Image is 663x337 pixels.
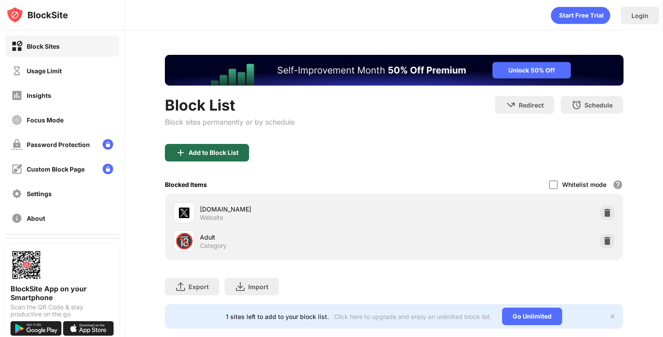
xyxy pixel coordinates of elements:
div: Whitelist mode [562,181,606,188]
img: focus-off.svg [11,115,22,125]
img: time-usage-off.svg [11,65,22,76]
img: about-off.svg [11,213,22,224]
img: insights-off.svg [11,90,22,101]
img: favicons [179,208,189,218]
div: Schedule [585,101,613,109]
div: Export [189,283,209,290]
div: Category [200,242,227,250]
div: Adult [200,233,394,242]
img: block-on.svg [11,41,22,52]
div: Import [248,283,268,290]
div: Click here to upgrade and enjoy an unlimited block list. [334,313,492,320]
div: animation [551,7,610,24]
img: password-protection-off.svg [11,139,22,150]
div: Block List [165,96,295,114]
div: Redirect [519,101,544,109]
div: BlockSite App on your Smartphone [11,284,114,302]
div: Scan the QR Code & stay productive on the go [11,304,114,318]
img: customize-block-page-off.svg [11,164,22,175]
iframe: Banner [165,55,624,86]
div: Add to Block List [189,149,239,156]
div: Focus Mode [27,116,64,124]
img: settings-off.svg [11,188,22,199]
div: About [27,215,45,222]
div: Password Protection [27,141,90,148]
div: Settings [27,190,52,197]
div: Usage Limit [27,67,62,75]
img: lock-menu.svg [103,164,113,174]
img: get-it-on-google-play.svg [11,321,61,336]
div: Login [631,12,649,19]
div: Block sites permanently or by schedule [165,118,295,126]
img: download-on-the-app-store.svg [63,321,114,336]
img: lock-menu.svg [103,139,113,150]
div: Go Unlimited [502,308,562,325]
img: x-button.svg [609,313,616,320]
div: Insights [27,92,51,99]
img: options-page-qr-code.png [11,249,42,281]
div: Block Sites [27,43,60,50]
div: Blocked Items [165,181,207,188]
div: 1 sites left to add to your block list. [226,313,329,320]
img: logo-blocksite.svg [6,6,68,24]
div: Custom Block Page [27,165,85,173]
div: 🔞 [175,232,193,250]
div: Website [200,214,223,222]
div: [DOMAIN_NAME] [200,204,394,214]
